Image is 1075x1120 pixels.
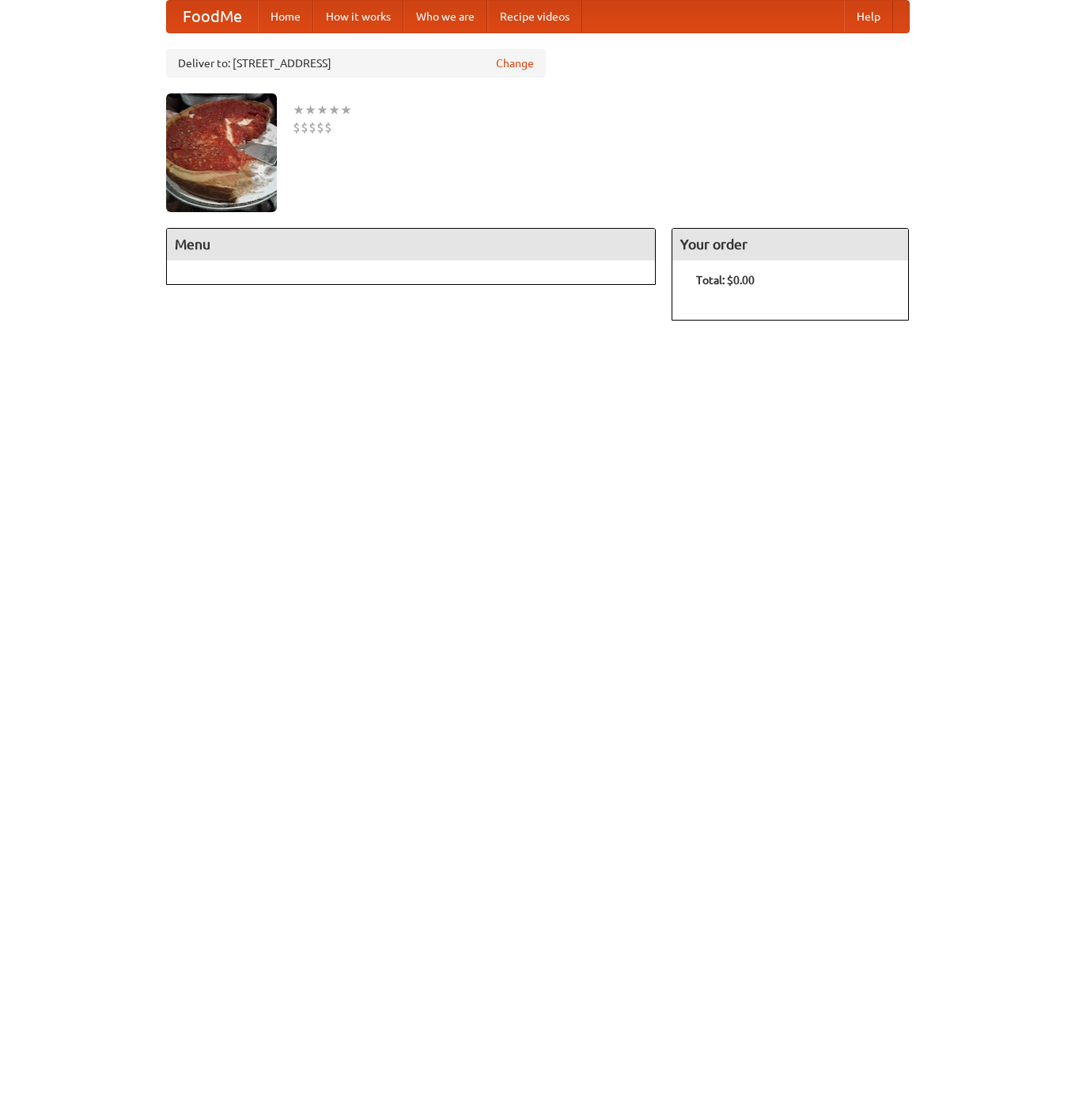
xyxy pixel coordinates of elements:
li: $ [324,119,332,136]
li: ★ [316,101,328,119]
li: ★ [293,101,305,119]
li: ★ [328,101,340,119]
li: $ [293,119,301,136]
a: Change [496,55,534,71]
a: Home [258,1,313,32]
a: How it works [313,1,403,32]
h4: Menu [167,229,656,260]
li: ★ [340,101,352,119]
a: Recipe videos [487,1,582,32]
li: $ [308,119,316,136]
b: Total: $0.00 [696,274,755,287]
img: angular.jpg [166,93,277,212]
a: FoodMe [167,1,258,32]
li: $ [301,119,308,136]
a: Who we are [403,1,487,32]
h4: Your order [672,229,908,260]
li: $ [316,119,324,136]
li: ★ [305,101,316,119]
div: Deliver to: [STREET_ADDRESS] [166,49,546,78]
a: Help [844,1,893,32]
